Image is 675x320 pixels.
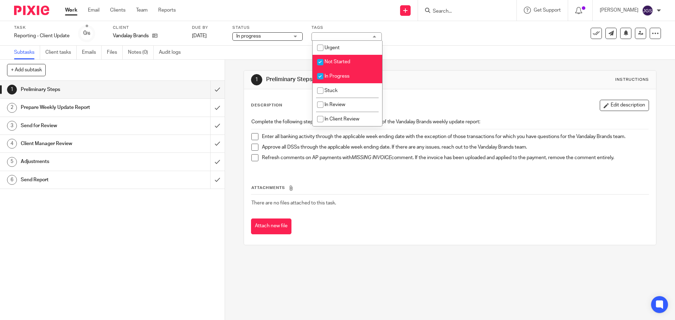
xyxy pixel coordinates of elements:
label: Task [14,25,70,31]
span: In progress [236,34,261,39]
span: In Client Review [324,117,359,122]
div: 0 [83,29,90,37]
p: Vandalay Brands [113,32,149,39]
span: Attachments [251,186,285,190]
p: Refresh comments on AP payments with comment. If the invoice has been uploaded and applied to the... [262,154,648,161]
label: Due by [192,25,224,31]
h1: Prepare Weekly Update Report [21,102,142,113]
a: Client tasks [45,46,77,59]
img: Pixie [14,6,49,15]
span: Urgent [324,45,340,50]
span: In Review [324,102,345,107]
small: /6 [86,32,90,35]
h1: Adjustments [21,156,142,167]
h1: Send Report [21,175,142,185]
span: Stuck [324,88,337,93]
a: Audit logs [159,46,186,59]
div: 3 [7,121,17,131]
h1: Preliminary Steps [21,84,142,95]
p: [PERSON_NAME] [600,7,638,14]
a: Emails [82,46,102,59]
a: Email [88,7,99,14]
span: There are no files attached to this task. [251,201,336,205]
em: MISSING INVOICE [352,155,391,160]
a: Work [65,7,77,14]
button: Attach new file [251,218,291,234]
p: Enter all banking activity through the applicable week ending date with the exception of those tr... [262,133,648,140]
h1: Preliminary Steps [266,76,465,83]
p: Complete the following steps before beginning preparation of the Vandalay Brands weekly update re... [251,118,648,125]
p: Approve all DSSs through the applicable week ending date. If there are any issues, reach out to t... [262,144,648,151]
a: Notes (0) [128,46,154,59]
label: Tags [311,25,382,31]
div: 5 [7,157,17,167]
span: Get Support [534,8,561,13]
div: 1 [7,85,17,94]
div: Instructions [615,77,649,83]
div: 2 [7,103,17,113]
a: Clients [110,7,126,14]
p: Description [251,103,282,108]
div: Reporting - Client Update [14,32,70,39]
label: Client [113,25,183,31]
h1: Send for Review [21,120,142,131]
span: [DATE] [192,33,207,38]
a: Team [136,7,148,14]
a: Files [107,46,123,59]
label: Status [232,25,303,31]
input: Search [432,8,495,15]
a: Subtasks [14,46,40,59]
div: 6 [7,175,17,185]
a: Reports [158,7,176,14]
div: 1 [251,74,262,85]
h1: Client Manager Review [21,138,142,149]
img: svg%3E [642,5,653,16]
button: + Add subtask [7,64,46,76]
button: Edit description [600,100,649,111]
span: In Progress [324,74,349,79]
span: Not Started [324,59,350,64]
div: 4 [7,139,17,149]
